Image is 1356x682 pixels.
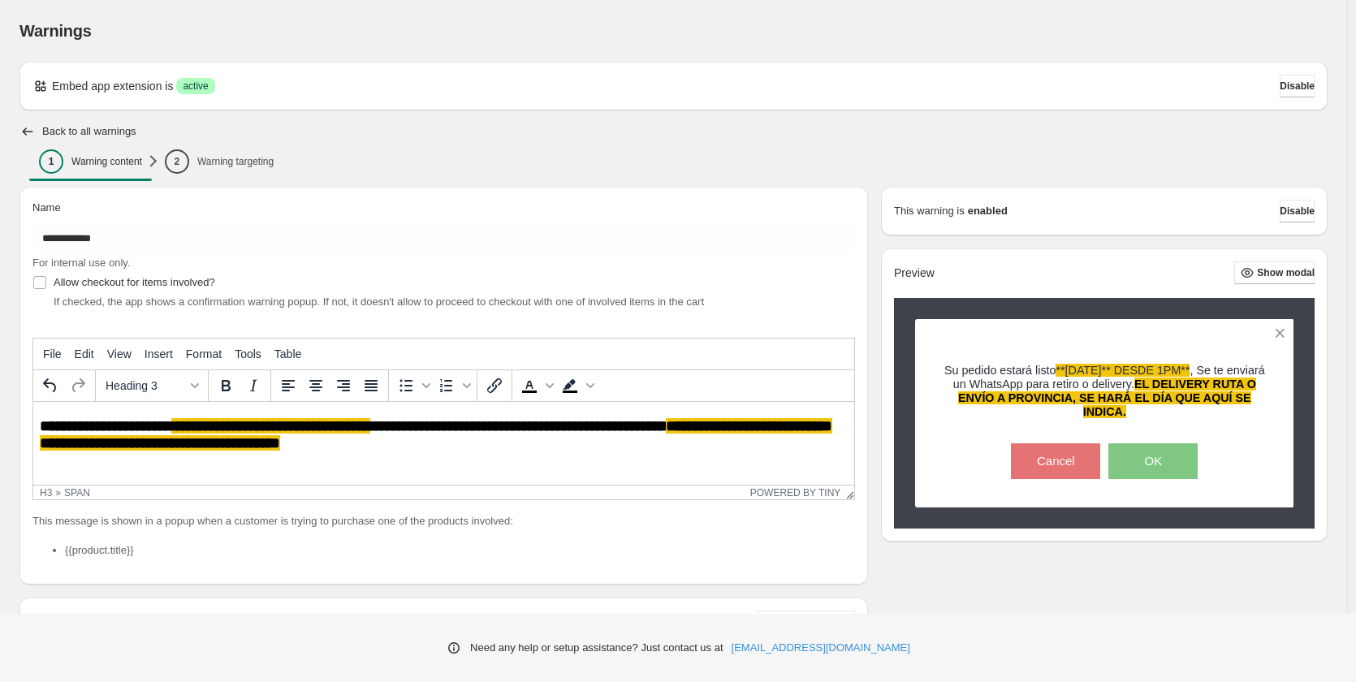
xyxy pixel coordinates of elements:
div: Numbered list [433,372,473,399]
h3: Su pedido estará listo , Se te enviará un WhatsApp para retiro o delivery. [944,364,1266,420]
span: Tools [235,347,261,360]
p: Warning content [71,155,142,168]
span: Format [186,347,222,360]
div: 2 [165,149,189,174]
h2: Back to all warnings [42,125,136,138]
span: For internal use only. [32,257,130,269]
strong: enabled [968,203,1008,219]
p: Embed app extension is [52,78,173,94]
span: Table [274,347,301,360]
button: Justify [357,372,385,399]
li: {{product.title}} [65,542,855,559]
button: Show modal [1234,261,1315,284]
span: Disable [1280,205,1315,218]
span: active [183,80,208,93]
a: Powered by Tiny [750,487,841,499]
span: Disable [1280,80,1315,93]
button: Bold [212,372,240,399]
iframe: Rich Text Area [33,402,854,485]
span: Show modal [1257,266,1315,279]
span: Warnings [19,22,92,40]
button: Align left [274,372,302,399]
div: Text color [516,372,556,399]
div: » [55,487,61,499]
div: 1 [39,149,63,174]
div: h3 [40,487,52,499]
p: Warning targeting [197,155,274,168]
button: Italic [240,372,267,399]
h2: Preview [894,266,935,280]
button: Cancel [1011,443,1100,479]
div: Bullet list [392,372,433,399]
button: Disable [1280,75,1315,97]
p: This message is shown in a popup when a customer is trying to purchase one of the products involved: [32,513,855,529]
span: EL DELIVERY RUTA O ENVÍO A PROVINCIA, SE HARÁ EL DÍA QUE AQUÍ SE INDICA. [958,378,1256,418]
span: Name [32,201,61,214]
button: Align center [302,372,330,399]
p: This warning is [894,203,965,219]
button: Undo [37,372,64,399]
a: [EMAIL_ADDRESS][DOMAIN_NAME] [732,640,910,656]
span: Insert [145,347,173,360]
span: View [107,347,132,360]
span: File [43,347,62,360]
div: Resize [840,486,854,499]
span: Allow checkout for items involved? [54,276,215,288]
button: Customize [758,611,855,633]
span: Heading 3 [106,379,185,392]
button: Redo [64,372,92,399]
button: Formats [99,372,205,399]
button: OK [1108,443,1198,479]
div: span [64,487,90,499]
button: Align right [330,372,357,399]
button: Insert/edit link [481,372,508,399]
div: Background color [556,372,597,399]
button: Disable [1280,200,1315,222]
span: If checked, the app shows a confirmation warning popup. If not, it doesn't allow to proceed to ch... [54,296,704,308]
span: Edit [75,347,94,360]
